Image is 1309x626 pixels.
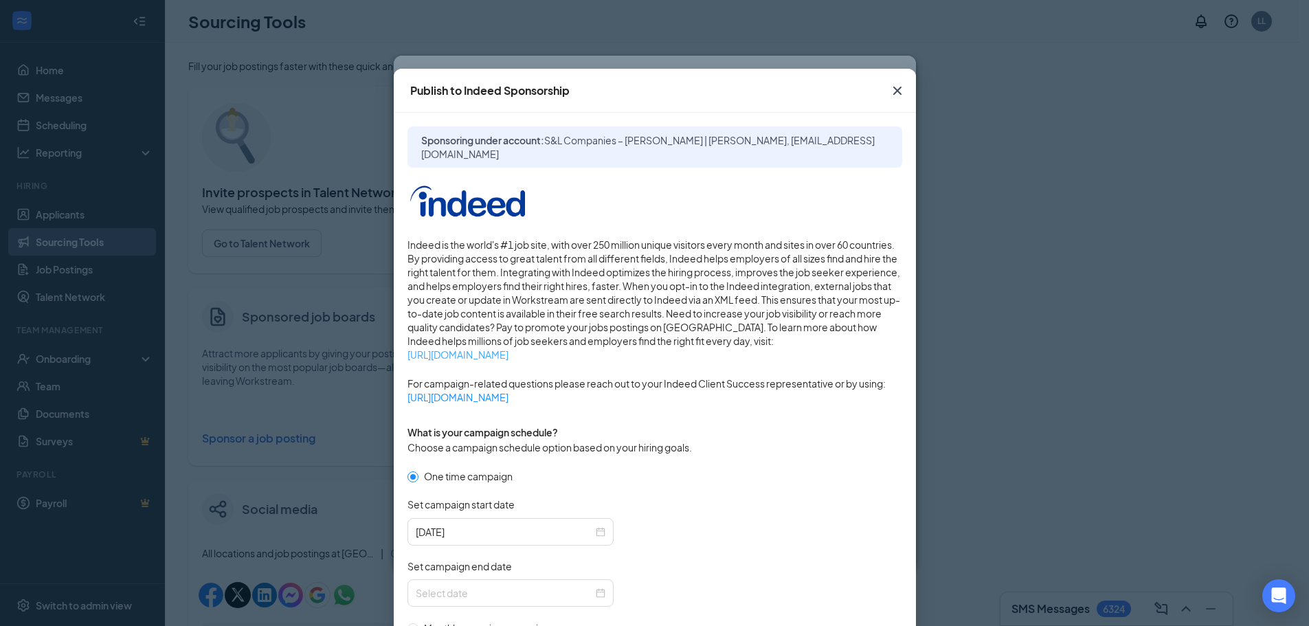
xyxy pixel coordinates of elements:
a: [URL][DOMAIN_NAME] [407,390,902,404]
div: Open Intercom Messenger [1262,579,1295,612]
span: Indeed is the world's #1 job site, with over 250 million unique visitors every month and sites in... [407,238,902,361]
span: One time campaign [418,469,518,484]
span: Sponsoring under account: [421,133,888,161]
span: Set campaign end date [407,559,512,573]
span: S&L Companies – [PERSON_NAME] | [PERSON_NAME], [EMAIL_ADDRESS][DOMAIN_NAME] [421,134,875,160]
span: Choose a campaign schedule option based on your hiring goals. [407,441,692,454]
input: 2025-09-16 [416,524,593,539]
svg: Cross [889,82,906,99]
span: For campaign-related questions please reach out to your Indeed Client Success representative or b... [407,377,902,404]
a: [URL][DOMAIN_NAME] [407,348,902,361]
button: Close [879,69,916,113]
input: Select date [416,585,593,601]
span: What is your campaign schedule? [407,426,558,438]
div: Publish to Indeed Sponsorship [410,83,570,98]
span: Set campaign start date [407,498,515,511]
